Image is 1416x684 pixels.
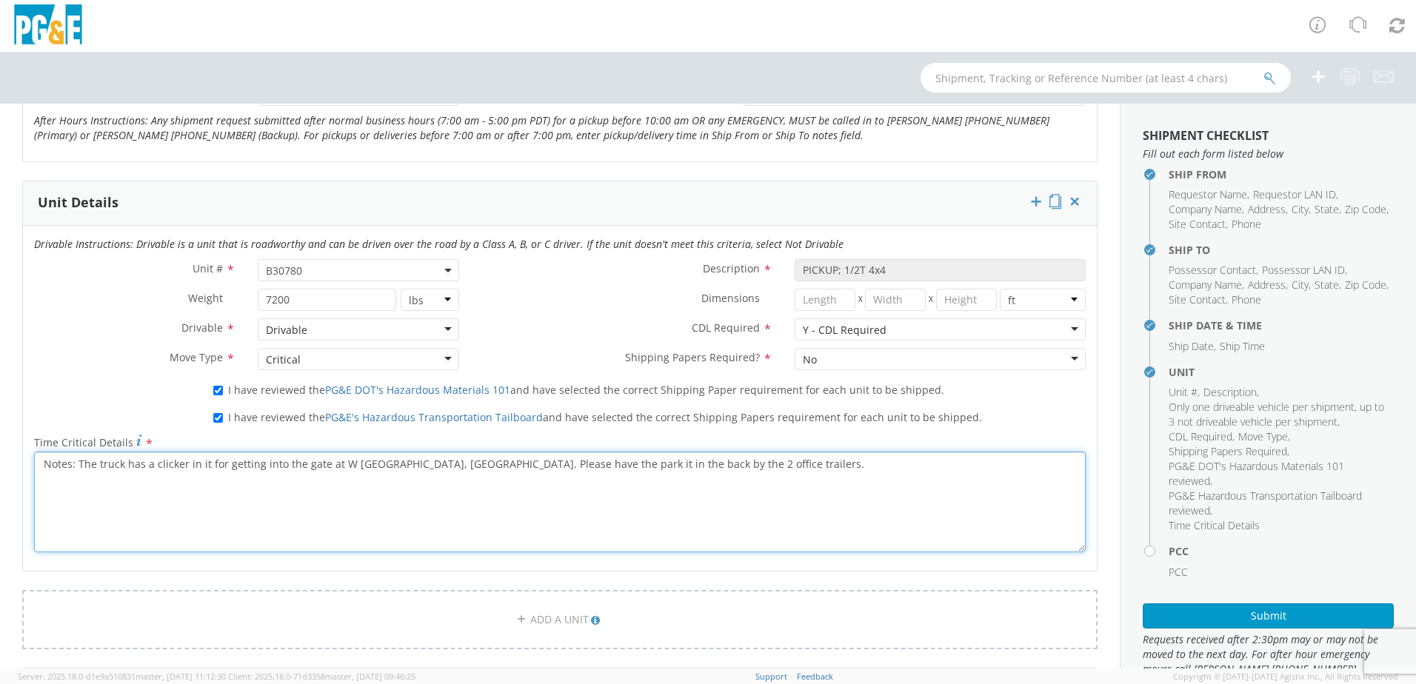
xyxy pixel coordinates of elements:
span: Client: 2025.18.0-71d3358 [228,671,415,682]
li: , [1169,217,1228,232]
span: Move Type [170,350,223,364]
span: Site Contact [1169,217,1226,231]
span: Address [1248,278,1286,292]
span: Phone [1232,217,1261,231]
li: , [1169,459,1390,489]
span: Phone [1232,292,1261,306]
span: PG&E Hazardous Transportation Tailboard reviewed [1169,489,1362,517]
span: Copyright © [DATE]-[DATE] Agistix Inc., All Rights Reserved [1173,671,1398,683]
li: , [1169,429,1235,444]
li: , [1169,202,1244,217]
span: CDL Required [692,321,760,335]
span: Zip Code [1345,278,1386,292]
span: Ship Time [1220,339,1265,353]
span: Unit # [193,261,223,275]
span: Company Name [1169,202,1242,216]
input: Height [936,289,997,311]
div: Critical [266,352,301,367]
span: Shipping Papers Required [1169,444,1287,458]
span: PG&E DOT's Hazardous Materials 101 reviewed [1169,459,1344,488]
a: PG&E's Hazardous Transportation Tailboard [325,410,543,424]
a: PG&E DOT's Hazardous Materials 101 [325,383,510,397]
span: Server: 2025.18.0-d1e9a510831 [18,671,226,682]
li: , [1169,263,1258,278]
span: Company Name [1169,278,1242,292]
input: Width [865,289,926,311]
span: Unit # [1169,385,1198,399]
span: Address [1248,202,1286,216]
span: Description [1203,385,1257,399]
a: ADD A UNIT [22,590,1098,649]
span: B30780 [258,259,459,281]
input: I have reviewed thePG&E DOT's Hazardous Materials 101and have selected the correct Shipping Paper... [213,386,223,395]
input: Shipment, Tracking or Reference Number (at least 4 chars) [921,63,1291,93]
input: Length [795,289,855,311]
li: , [1315,202,1341,217]
li: , [1253,187,1338,202]
span: State [1315,202,1339,216]
h4: Ship To [1169,244,1394,255]
li: , [1345,278,1389,292]
li: , [1203,385,1259,400]
div: Y - CDL Required [803,323,886,338]
strong: Shipment Checklist [1143,127,1269,144]
input: I have reviewed thePG&E's Hazardous Transportation Tailboardand have selected the correct Shippin... [213,413,223,423]
span: Possessor Contact [1169,263,1256,277]
li: , [1345,202,1389,217]
h4: Ship Date & Time [1169,320,1394,331]
span: master, [DATE] 09:46:25 [325,671,415,682]
span: Site Contact [1169,292,1226,306]
span: Shipping Papers Required? [625,350,760,364]
li: , [1169,187,1249,202]
span: City [1292,278,1309,292]
div: No [803,352,817,367]
span: Move Type [1238,429,1288,443]
li: , [1169,400,1390,429]
li: , [1262,263,1347,278]
button: Submit [1143,603,1394,628]
span: Dimensions [701,291,760,305]
li: , [1169,339,1216,354]
span: Ship Date [1169,339,1214,353]
span: I have reviewed the and have selected the correct Shipping Paper requirement for each unit to be ... [228,383,944,397]
span: Time Critical Details [34,435,133,449]
span: Possessor LAN ID [1262,263,1345,277]
div: Drivable [266,323,307,338]
span: X [855,289,866,311]
li: , [1169,489,1390,518]
span: State [1315,278,1339,292]
h4: Unit [1169,366,1394,378]
span: Requests received after 2:30pm may or may not be moved to the next day. For after hour emergency ... [1143,632,1394,677]
span: master, [DATE] 11:12:30 [136,671,226,682]
img: pge-logo-06675f144f4cfa6a6814.png [11,4,85,48]
span: Weight [188,291,223,305]
li: , [1169,278,1244,292]
i: Drivable Instructions: Drivable is a unit that is roadworthy and can be driven over the road by a... [34,237,844,251]
a: Feedback [797,671,833,682]
span: Requestor Name [1169,187,1247,201]
span: Zip Code [1345,202,1386,216]
span: Description [703,261,760,275]
li: , [1292,278,1311,292]
span: Fill out each form listed below [1143,147,1394,161]
span: PCC [1169,565,1188,579]
li: , [1248,202,1288,217]
span: I have reviewed the and have selected the correct Shipping Papers requirement for each unit to be... [228,410,982,424]
span: Only one driveable vehicle per shipment, up to 3 not driveable vehicle per shipment [1169,400,1384,429]
span: CDL Required [1169,429,1232,443]
li: , [1238,429,1290,444]
a: Support [755,671,787,682]
li: , [1169,385,1200,400]
h3: Unit Details [38,195,118,210]
i: After Hours Instructions: Any shipment request submitted after normal business hours (7:00 am - 5... [34,113,1049,142]
li: , [1169,444,1289,459]
li: , [1169,292,1228,307]
li: , [1248,278,1288,292]
span: City [1292,202,1309,216]
span: B30780 [266,264,451,278]
li: , [1315,278,1341,292]
span: Requestor LAN ID [1253,187,1336,201]
span: X [926,289,936,311]
h4: Ship From [1169,169,1394,180]
li: , [1292,202,1311,217]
